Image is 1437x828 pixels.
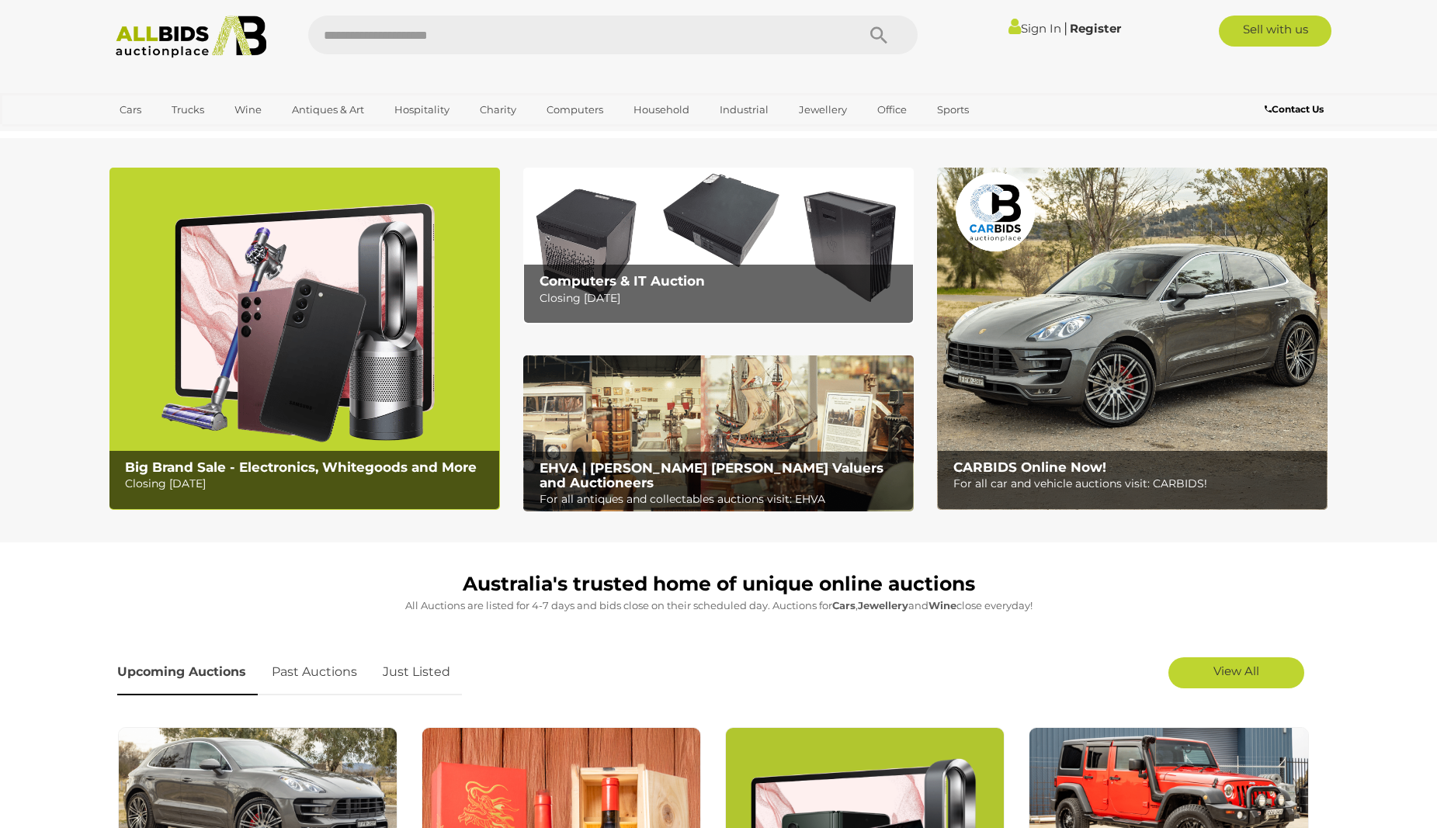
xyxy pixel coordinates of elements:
[224,97,272,123] a: Wine
[117,597,1321,615] p: All Auctions are listed for 4-7 days and bids close on their scheduled day. Auctions for , and cl...
[161,97,214,123] a: Trucks
[867,97,917,123] a: Office
[840,16,918,54] button: Search
[523,355,914,512] img: EHVA | Evans Hastings Valuers and Auctioneers
[384,97,460,123] a: Hospitality
[260,650,369,695] a: Past Auctions
[1265,103,1324,115] b: Contact Us
[125,459,477,475] b: Big Brand Sale - Electronics, Whitegoods and More
[125,474,491,494] p: Closing [DATE]
[832,599,856,611] strong: Cars
[1064,19,1067,36] span: |
[1265,101,1328,118] a: Contact Us
[109,97,151,123] a: Cars
[1070,21,1121,36] a: Register
[117,650,258,695] a: Upcoming Auctions
[109,123,240,148] a: [GEOGRAPHIC_DATA]
[1219,16,1331,47] a: Sell with us
[109,168,500,510] a: Big Brand Sale - Electronics, Whitegoods and More Big Brand Sale - Electronics, Whitegoods and Mo...
[523,168,914,324] img: Computers & IT Auction
[937,168,1328,510] img: CARBIDS Online Now!
[470,97,526,123] a: Charity
[540,490,905,509] p: For all antiques and collectables auctions visit: EHVA
[540,273,705,289] b: Computers & IT Auction
[623,97,699,123] a: Household
[1213,663,1259,678] span: View All
[540,289,905,308] p: Closing [DATE]
[789,97,857,123] a: Jewellery
[523,355,914,512] a: EHVA | Evans Hastings Valuers and Auctioneers EHVA | [PERSON_NAME] [PERSON_NAME] Valuers and Auct...
[937,168,1328,510] a: CARBIDS Online Now! CARBIDS Online Now! For all car and vehicle auctions visit: CARBIDS!
[858,599,908,611] strong: Jewellery
[1008,21,1061,36] a: Sign In
[536,97,613,123] a: Computers
[928,599,956,611] strong: Wine
[927,97,979,123] a: Sports
[282,97,374,123] a: Antiques & Art
[523,168,914,324] a: Computers & IT Auction Computers & IT Auction Closing [DATE]
[540,460,883,490] b: EHVA | [PERSON_NAME] [PERSON_NAME] Valuers and Auctioneers
[1168,657,1304,688] a: View All
[371,650,462,695] a: Just Listed
[710,97,779,123] a: Industrial
[953,459,1106,475] b: CARBIDS Online Now!
[117,573,1321,595] h1: Australia's trusted home of unique online auctions
[953,474,1319,494] p: For all car and vehicle auctions visit: CARBIDS!
[109,168,500,510] img: Big Brand Sale - Electronics, Whitegoods and More
[107,16,276,58] img: Allbids.com.au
